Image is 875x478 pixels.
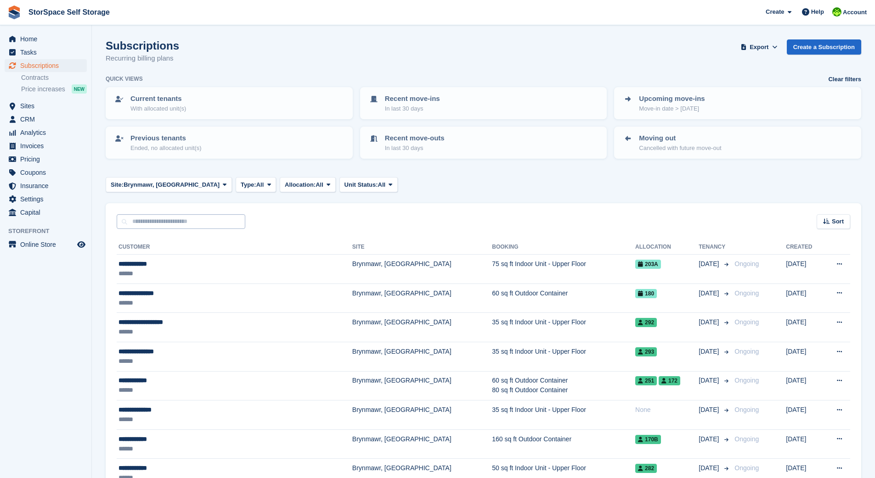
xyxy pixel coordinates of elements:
a: menu [5,193,87,206]
a: menu [5,153,87,166]
span: Type: [241,180,256,189]
td: 60 sq ft Outdoor Container [492,283,635,313]
td: 35 sq ft Indoor Unit - Upper Floor [492,400,635,430]
span: Ongoing [734,260,759,267]
td: [DATE] [786,342,823,371]
a: Recent move-outs In last 30 days [361,128,606,158]
span: Tasks [20,46,75,59]
td: [DATE] [786,429,823,459]
img: paul catt [832,7,841,17]
span: Ongoing [734,406,759,413]
a: Price increases NEW [21,84,87,94]
p: In last 30 days [385,104,440,113]
span: Settings [20,193,75,206]
th: Tenancy [699,240,731,255]
td: [DATE] [786,371,823,400]
th: Booking [492,240,635,255]
span: Export [750,43,768,52]
p: Recent move-outs [385,133,445,144]
td: Brynmawr, [GEOGRAPHIC_DATA] [352,283,492,313]
span: Coupons [20,166,75,179]
td: Brynmawr, [GEOGRAPHIC_DATA] [352,313,492,342]
th: Customer [117,240,352,255]
a: StorSpace Self Storage [25,5,113,20]
span: Site: [111,180,124,189]
span: Sort [832,217,844,226]
span: 282 [635,464,657,473]
td: [DATE] [786,255,823,284]
span: Create [766,7,784,17]
span: 172 [659,376,680,385]
a: Create a Subscription [787,39,861,55]
img: stora-icon-8386f47178a22dfd0bd8f6a31ec36ba5ce8667c1dd55bd0f319d3a0aa187defe.svg [7,6,21,19]
th: Created [786,240,823,255]
span: Invoices [20,139,75,152]
span: Ongoing [734,318,759,326]
span: [DATE] [699,259,721,269]
a: menu [5,59,87,72]
span: Storefront [8,227,91,236]
span: All [378,180,386,189]
button: Unit Status: All [339,177,398,192]
a: Upcoming move-ins Move-in date > [DATE] [615,88,860,118]
h1: Subscriptions [106,39,179,52]
span: All [316,180,323,189]
span: Unit Status: [344,180,378,189]
span: 292 [635,318,657,327]
span: Insurance [20,179,75,192]
td: Brynmawr, [GEOGRAPHIC_DATA] [352,371,492,400]
span: [DATE] [699,405,721,415]
span: CRM [20,113,75,126]
span: Subscriptions [20,59,75,72]
td: [DATE] [786,283,823,313]
p: Previous tenants [130,133,202,144]
td: 35 sq ft Indoor Unit - Upper Floor [492,342,635,371]
p: Move-in date > [DATE] [639,104,705,113]
a: Moving out Cancelled with future move-out [615,128,860,158]
div: None [635,405,699,415]
td: 60 sq ft Outdoor Container 80 sq ft Outdoor Container [492,371,635,400]
span: Help [811,7,824,17]
td: Brynmawr, [GEOGRAPHIC_DATA] [352,400,492,430]
td: 35 sq ft Indoor Unit - Upper Floor [492,313,635,342]
p: Ended, no allocated unit(s) [130,144,202,153]
span: [DATE] [699,317,721,327]
span: Pricing [20,153,75,166]
a: menu [5,46,87,59]
span: Price increases [21,85,65,94]
p: Current tenants [130,94,186,104]
a: menu [5,238,87,251]
span: All [256,180,264,189]
td: 75 sq ft Indoor Unit - Upper Floor [492,255,635,284]
a: menu [5,206,87,219]
span: Home [20,33,75,45]
p: Recurring billing plans [106,53,179,64]
td: Brynmawr, [GEOGRAPHIC_DATA] [352,255,492,284]
span: Online Store [20,238,75,251]
span: Ongoing [734,464,759,472]
td: 160 sq ft Outdoor Container [492,429,635,459]
span: Account [843,8,867,17]
a: menu [5,126,87,139]
span: [DATE] [699,463,721,473]
span: Ongoing [734,348,759,355]
p: With allocated unit(s) [130,104,186,113]
span: Ongoing [734,435,759,443]
a: Current tenants With allocated unit(s) [107,88,352,118]
a: menu [5,100,87,112]
a: menu [5,33,87,45]
a: Preview store [76,239,87,250]
th: Site [352,240,492,255]
span: Capital [20,206,75,219]
p: Upcoming move-ins [639,94,705,104]
span: 251 [635,376,657,385]
span: 293 [635,347,657,356]
a: Recent move-ins In last 30 days [361,88,606,118]
span: 180 [635,289,657,298]
td: [DATE] [786,313,823,342]
a: Previous tenants Ended, no allocated unit(s) [107,128,352,158]
span: Sites [20,100,75,112]
span: [DATE] [699,289,721,298]
th: Allocation [635,240,699,255]
button: Type: All [236,177,276,192]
